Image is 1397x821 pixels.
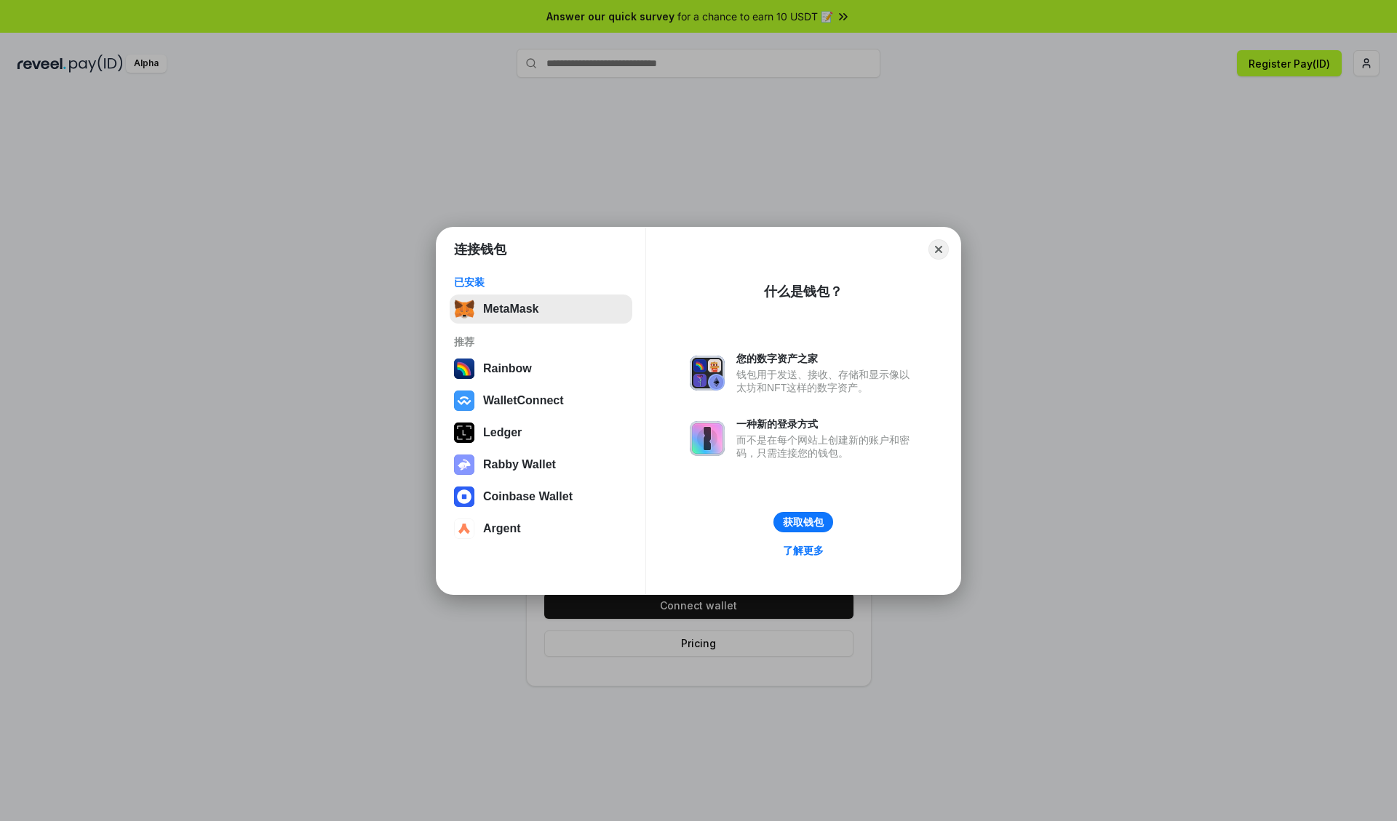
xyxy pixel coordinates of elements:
[773,512,833,532] button: 获取钱包
[450,418,632,447] button: Ledger
[483,522,521,535] div: Argent
[483,458,556,471] div: Rabby Wallet
[454,422,474,443] img: svg+xml,%3Csvg%20xmlns%3D%22http%3A%2F%2Fwww.w3.org%2F2000%2Fsvg%22%20width%3D%2228%22%20height%3...
[450,514,632,543] button: Argent
[454,486,474,507] img: svg+xml,%3Csvg%20width%3D%2228%22%20height%3D%2228%22%20viewBox%3D%220%200%2028%2028%22%20fill%3D...
[450,295,632,324] button: MetaMask
[454,518,474,539] img: svg+xml,%3Csvg%20width%3D%2228%22%20height%3D%2228%22%20viewBox%3D%220%200%2028%2028%22%20fill%3D...
[483,362,532,375] div: Rainbow
[690,356,725,391] img: svg+xml,%3Csvg%20xmlns%3D%22http%3A%2F%2Fwww.w3.org%2F2000%2Fsvg%22%20fill%3D%22none%22%20viewBox...
[774,541,832,560] a: 了解更多
[736,417,917,430] div: 一种新的登录方式
[928,239,949,260] button: Close
[450,354,632,383] button: Rainbow
[736,433,917,460] div: 而不是在每个网站上创建新的账户和密码，只需连接您的钱包。
[690,421,725,456] img: svg+xml,%3Csvg%20xmlns%3D%22http%3A%2F%2Fwww.w3.org%2F2000%2Fsvg%22%20fill%3D%22none%22%20viewBox...
[483,394,564,407] div: WalletConnect
[450,482,632,511] button: Coinbase Wallet
[736,368,917,394] div: 钱包用于发送、接收、存储和显示像以太坊和NFT这样的数字资产。
[783,516,824,529] div: 获取钱包
[483,426,522,439] div: Ledger
[454,359,474,379] img: svg+xml,%3Csvg%20width%3D%22120%22%20height%3D%22120%22%20viewBox%3D%220%200%20120%20120%22%20fil...
[736,352,917,365] div: 您的数字资产之家
[454,335,628,348] div: 推荐
[454,454,474,475] img: svg+xml,%3Csvg%20xmlns%3D%22http%3A%2F%2Fwww.w3.org%2F2000%2Fsvg%22%20fill%3D%22none%22%20viewBox...
[483,303,538,316] div: MetaMask
[450,450,632,479] button: Rabby Wallet
[764,283,843,300] div: 什么是钱包？
[783,544,824,557] div: 了解更多
[454,276,628,289] div: 已安装
[483,490,573,503] div: Coinbase Wallet
[454,241,506,258] h1: 连接钱包
[454,299,474,319] img: svg+xml,%3Csvg%20fill%3D%22none%22%20height%3D%2233%22%20viewBox%3D%220%200%2035%2033%22%20width%...
[450,386,632,415] button: WalletConnect
[454,391,474,411] img: svg+xml,%3Csvg%20width%3D%2228%22%20height%3D%2228%22%20viewBox%3D%220%200%2028%2028%22%20fill%3D...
